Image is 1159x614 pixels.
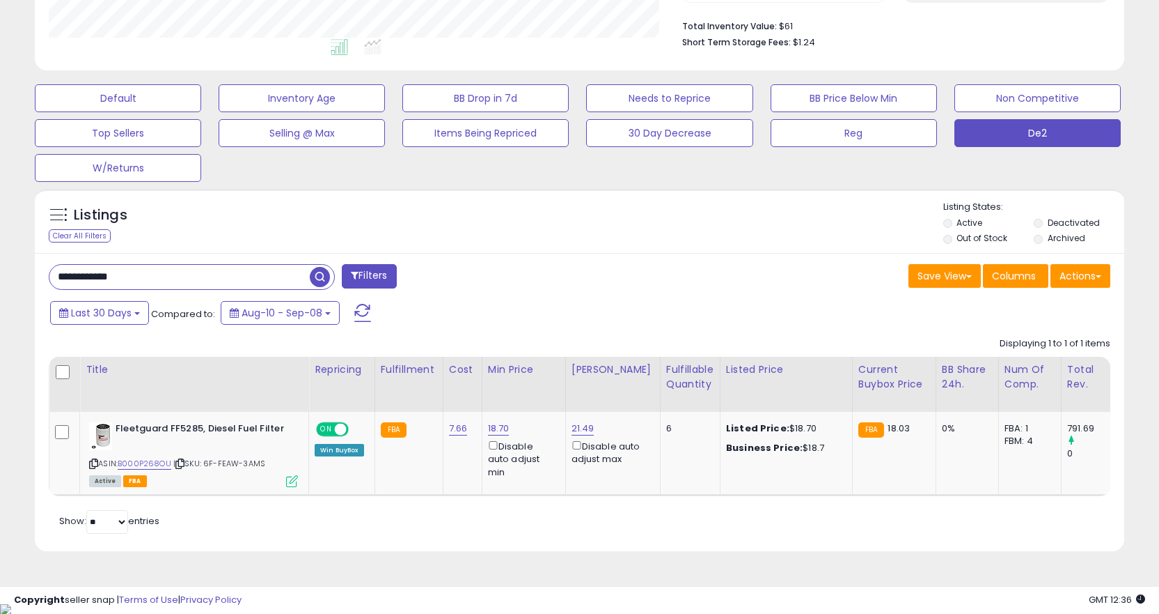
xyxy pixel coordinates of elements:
[1000,337,1110,351] div: Displaying 1 to 1 of 1 items
[449,362,476,377] div: Cost
[50,301,149,325] button: Last 30 Days
[771,84,937,112] button: BB Price Below Min
[1048,232,1085,244] label: Archived
[488,362,560,377] div: Min Price
[666,422,709,435] div: 6
[49,229,111,243] div: Clear All Filters
[402,119,569,147] button: Items Being Repriced
[14,593,65,606] strong: Copyright
[381,422,407,438] small: FBA
[1067,422,1123,435] div: 791.69
[726,362,846,377] div: Listed Price
[956,232,1007,244] label: Out of Stock
[342,264,396,289] button: Filters
[488,438,555,479] div: Disable auto adjust min
[726,422,789,435] b: Listed Price:
[315,362,369,377] div: Repricing
[89,422,298,486] div: ASIN:
[173,458,265,469] span: | SKU: 6F-FEAW-3AMS
[726,422,842,435] div: $18.70
[1050,264,1110,288] button: Actions
[347,424,369,436] span: OFF
[59,514,159,528] span: Show: entries
[571,362,654,377] div: [PERSON_NAME]
[119,593,178,606] a: Terms of Use
[666,362,714,392] div: Fulfillable Quantity
[89,475,121,487] span: All listings currently available for purchase on Amazon
[242,306,322,320] span: Aug-10 - Sep-08
[942,362,993,392] div: BB Share 24h.
[1004,362,1055,392] div: Num of Comp.
[1067,362,1118,392] div: Total Rev.
[89,422,112,450] img: 41CNgXUMmiL._SL40_.jpg
[942,422,988,435] div: 0%
[571,438,649,466] div: Disable auto adjust max
[35,119,201,147] button: Top Sellers
[793,36,815,49] span: $1.24
[381,362,437,377] div: Fulfillment
[74,206,127,225] h5: Listings
[771,119,937,147] button: Reg
[943,201,1124,214] p: Listing States:
[1048,217,1100,229] label: Deactivated
[888,422,910,435] span: 18.03
[317,424,335,436] span: ON
[116,422,285,439] b: Fleetguard FF5285, Diesel Fuel Filter
[1089,593,1145,606] span: 2025-10-9 12:36 GMT
[682,20,777,32] b: Total Inventory Value:
[488,422,510,436] a: 18.70
[1004,422,1050,435] div: FBA: 1
[956,217,982,229] label: Active
[219,119,385,147] button: Selling @ Max
[586,119,752,147] button: 30 Day Decrease
[151,307,215,321] span: Compared to:
[449,422,468,436] a: 7.66
[35,154,201,182] button: W/Returns
[402,84,569,112] button: BB Drop in 7d
[86,362,303,377] div: Title
[726,442,842,454] div: $18.7
[14,594,242,607] div: seller snap | |
[315,444,364,456] div: Win BuyBox
[1067,447,1123,460] div: 0
[35,84,201,112] button: Default
[908,264,981,288] button: Save View
[221,301,340,325] button: Aug-10 - Sep-08
[992,269,1036,283] span: Columns
[219,84,385,112] button: Inventory Age
[858,362,930,392] div: Current Buybox Price
[954,84,1121,112] button: Non Competitive
[180,593,242,606] a: Privacy Policy
[682,36,791,48] b: Short Term Storage Fees:
[71,306,132,320] span: Last 30 Days
[571,422,594,436] a: 21.49
[858,422,884,438] small: FBA
[123,475,147,487] span: FBA
[1004,435,1050,447] div: FBM: 4
[586,84,752,112] button: Needs to Reprice
[682,17,1100,33] li: $61
[118,458,171,470] a: B000P268OU
[983,264,1048,288] button: Columns
[954,119,1121,147] button: De2
[726,441,803,454] b: Business Price:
